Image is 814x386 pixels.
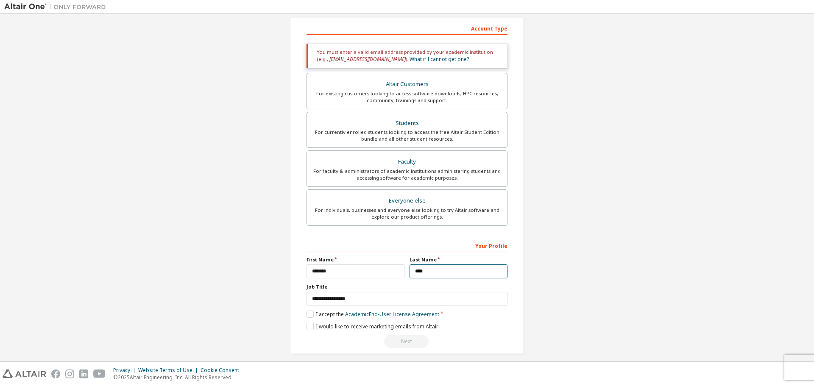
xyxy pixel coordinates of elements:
img: instagram.svg [65,369,74,378]
label: I would like to receive marketing emails from Altair [307,323,438,330]
div: You must enter a valid email address provided by your academic institution (e.g., ). [307,44,507,68]
div: Account Type [307,21,507,35]
img: altair_logo.svg [3,369,46,378]
div: Cookie Consent [201,367,244,374]
a: What if I cannot get one? [410,56,469,63]
p: © 2025 Altair Engineering, Inc. All Rights Reserved. [113,374,244,381]
label: Job Title [307,283,507,290]
img: facebook.svg [51,369,60,378]
img: linkedin.svg [79,369,88,378]
div: Altair Customers [312,78,502,90]
label: First Name [307,256,404,263]
div: For existing customers looking to access software downloads, HPC resources, community, trainings ... [312,90,502,104]
div: For faculty & administrators of academic institutions administering students and accessing softwa... [312,168,502,181]
img: youtube.svg [93,369,106,378]
div: You need to provide your academic email [307,335,507,348]
div: Privacy [113,367,138,374]
a: Academic End-User License Agreement [345,311,439,318]
div: For individuals, businesses and everyone else looking to try Altair software and explore our prod... [312,207,502,220]
div: Everyone else [312,195,502,207]
div: Students [312,117,502,129]
span: [EMAIL_ADDRESS][DOMAIN_NAME] [329,56,406,63]
div: For currently enrolled students looking to access the free Altair Student Edition bundle and all ... [312,129,502,142]
label: Last Name [410,256,507,263]
label: I accept the [307,311,439,318]
div: Faculty [312,156,502,168]
div: Your Profile [307,239,507,252]
img: Altair One [4,3,110,11]
div: Website Terms of Use [138,367,201,374]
